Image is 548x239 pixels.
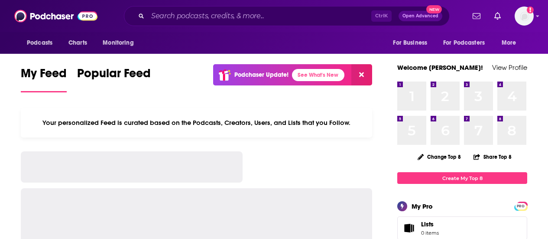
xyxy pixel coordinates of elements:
[402,14,438,18] span: Open Advanced
[21,66,67,86] span: My Feed
[397,63,483,72] a: Welcome [PERSON_NAME]!
[412,202,433,210] div: My Pro
[421,220,439,228] span: Lists
[469,9,484,23] a: Show notifications dropdown
[515,7,534,26] span: Logged in as maddieFHTGI
[412,151,466,162] button: Change Top 8
[443,37,485,49] span: For Podcasters
[496,35,527,51] button: open menu
[292,69,344,81] a: See What's New
[421,230,439,236] span: 0 items
[515,7,534,26] button: Show profile menu
[148,9,371,23] input: Search podcasts, credits, & more...
[77,66,151,92] a: Popular Feed
[103,37,133,49] span: Monitoring
[527,7,534,13] svg: Add a profile image
[77,66,151,86] span: Popular Feed
[21,35,64,51] button: open menu
[393,37,427,49] span: For Business
[491,9,504,23] a: Show notifications dropdown
[492,63,527,72] a: View Profile
[21,66,67,92] a: My Feed
[502,37,516,49] span: More
[421,220,434,228] span: Lists
[97,35,145,51] button: open menu
[14,8,97,24] img: Podchaser - Follow, Share and Rate Podcasts
[473,148,512,165] button: Share Top 8
[438,35,497,51] button: open menu
[124,6,450,26] div: Search podcasts, credits, & more...
[27,37,52,49] span: Podcasts
[387,35,438,51] button: open menu
[426,5,442,13] span: New
[21,108,372,138] div: Your personalized Feed is curated based on the Podcasts, Creators, Users, and Lists that you Follow.
[400,222,418,234] span: Lists
[397,172,527,184] a: Create My Top 8
[399,11,442,21] button: Open AdvancedNew
[371,10,392,22] span: Ctrl K
[63,35,92,51] a: Charts
[516,203,526,210] span: PRO
[68,37,87,49] span: Charts
[516,203,526,209] a: PRO
[515,7,534,26] img: User Profile
[234,71,289,79] p: Podchaser Update!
